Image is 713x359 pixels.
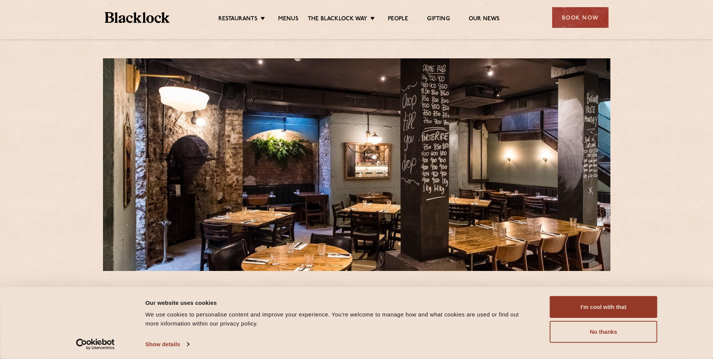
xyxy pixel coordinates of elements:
[278,15,298,24] a: Menus
[145,298,533,307] div: Our website uses cookies
[218,15,257,24] a: Restaurants
[552,7,609,28] div: Book Now
[62,339,128,350] a: Usercentrics Cookiebot - opens in a new window
[550,296,657,318] button: I'm cool with that
[427,15,450,24] a: Gifting
[145,339,189,350] a: Show details
[105,12,170,23] img: BL_Textured_Logo-footer-cropped.svg
[550,321,657,343] button: No thanks
[145,310,533,328] div: We use cookies to personalise content and improve your experience. You're welcome to manage how a...
[308,15,367,24] a: The Blacklock Way
[388,15,408,24] a: People
[469,15,500,24] a: Our News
